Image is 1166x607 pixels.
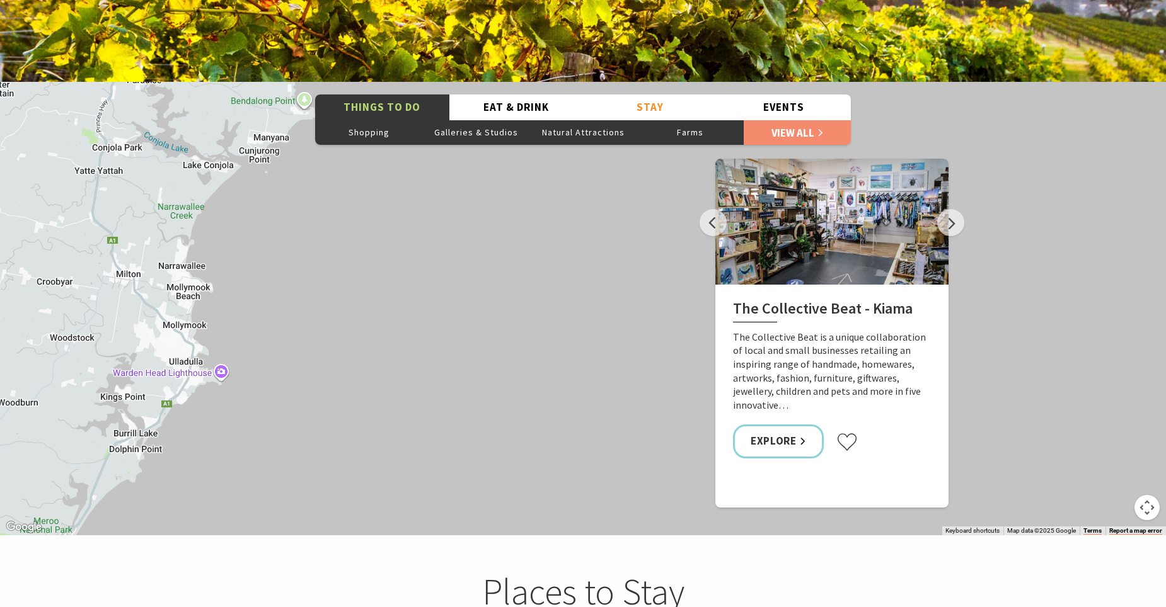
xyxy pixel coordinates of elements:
h2: The Collective Beat - Kiama [733,300,931,322]
a: Open this area in Google Maps (opens a new window) [3,519,45,535]
button: Stay [583,94,717,120]
button: Farms [637,120,744,145]
a: Terms (opens in new tab) [1083,527,1102,535]
button: Galleries & Studios [422,120,529,145]
button: Next [937,209,964,236]
a: View All [744,120,851,145]
span: Map data ©2025 Google [1007,527,1076,534]
button: Natural Attractions [529,120,637,145]
a: Explore [733,424,824,458]
button: Events [717,94,851,120]
button: Keyboard shortcuts [945,526,1000,535]
button: Map camera controls [1134,495,1160,520]
button: Eat & Drink [449,94,584,120]
button: Previous [700,209,727,236]
button: Click to favourite The Collective Beat - Kiama [836,433,858,451]
a: Report a map error [1109,527,1162,535]
img: Google [3,519,45,535]
button: Shopping [315,120,422,145]
button: Things To Do [315,94,449,120]
p: The Collective Beat is a unique collaboration of local and small businesses retailing an inspirin... [733,331,931,412]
